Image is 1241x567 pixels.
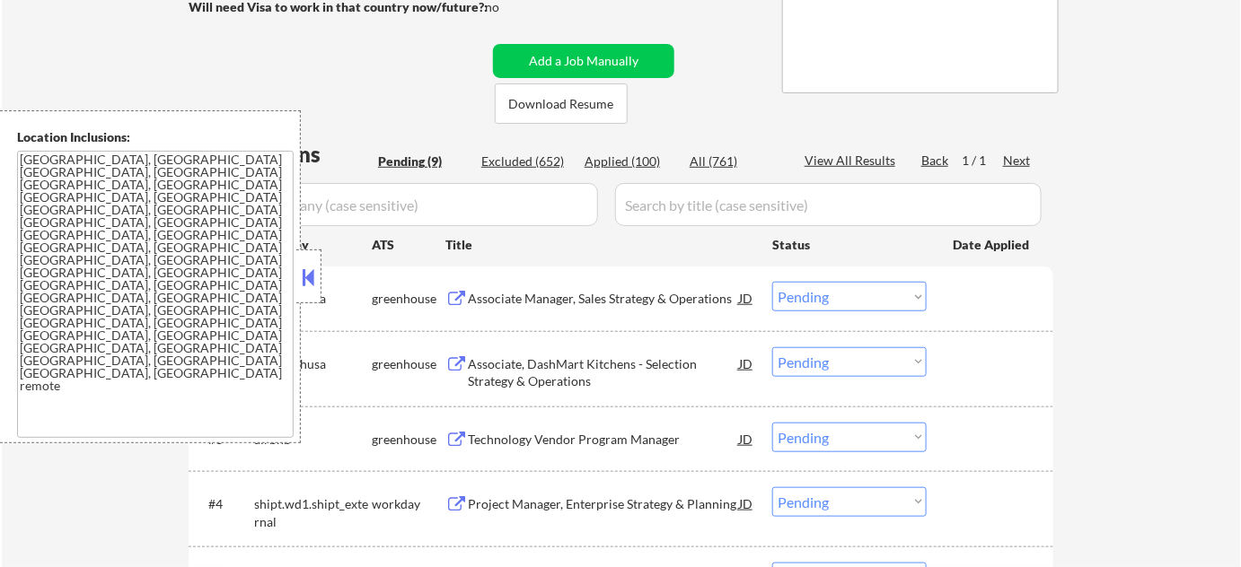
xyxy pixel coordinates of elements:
div: shipt.wd1.shipt_external [254,495,372,530]
div: All (761) [690,153,779,170]
div: Back [921,152,950,170]
div: Associate, DashMart Kitchens - Selection Strategy & Operations [468,355,739,390]
div: JD [737,282,755,314]
div: Location Inclusions: [17,128,294,146]
div: JD [737,487,755,519]
div: Associate Manager, Sales Strategy & Operations [468,290,739,308]
div: ATS [372,236,445,254]
div: JD [737,347,755,379]
div: greenhouse [372,355,445,373]
div: Date Applied [953,236,1032,254]
div: greenhouse [372,290,445,308]
input: Search by company (case sensitive) [194,183,598,226]
div: Status [772,228,927,260]
div: JD [737,423,755,455]
div: View All Results [805,152,901,170]
button: Download Resume [495,83,628,124]
div: Technology Vendor Program Manager [468,431,739,449]
div: #4 [208,495,240,513]
div: 1 / 1 [962,152,1003,170]
div: Applied (100) [585,153,674,170]
div: workday [372,495,445,513]
div: Title [445,236,755,254]
div: Pending (9) [378,153,468,170]
div: Next [1003,152,1032,170]
div: Excluded (652) [481,153,571,170]
input: Search by title (case sensitive) [615,183,1042,226]
div: Project Manager, Enterprise Strategy & Planning [468,495,739,513]
div: greenhouse [372,431,445,449]
button: Add a Job Manually [493,44,674,78]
